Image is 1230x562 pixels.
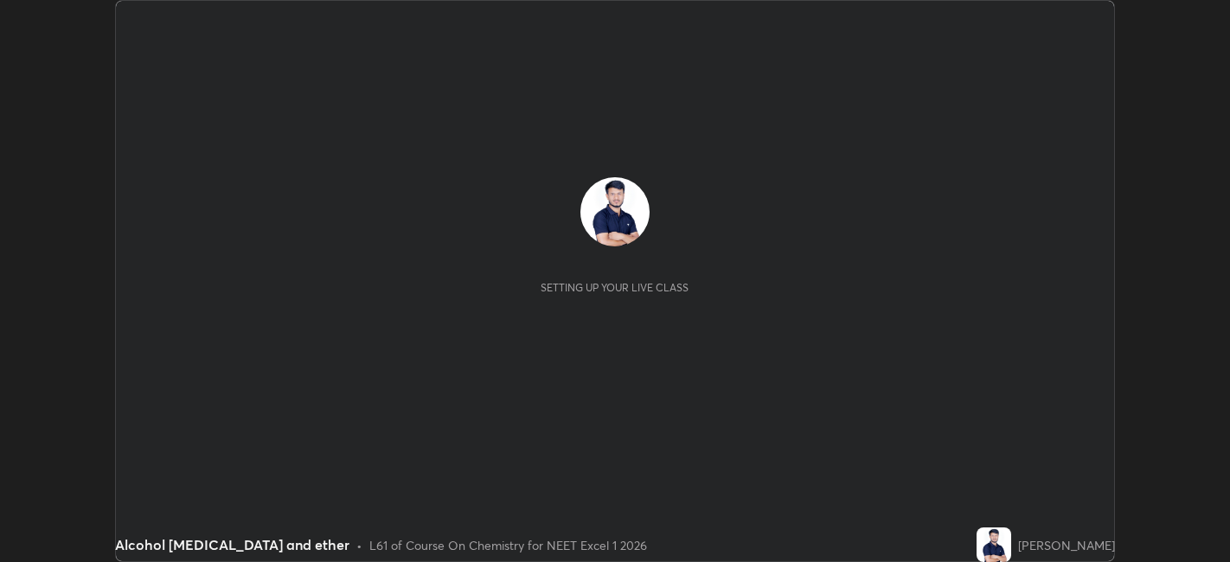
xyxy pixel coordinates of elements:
div: • [356,536,362,554]
div: [PERSON_NAME] [1018,536,1115,554]
div: Alcohol [MEDICAL_DATA] and ether [115,534,349,555]
div: Setting up your live class [541,281,689,294]
div: L61 of Course On Chemistry for NEET Excel 1 2026 [369,536,647,554]
img: b6b514b303f74ddc825c6b0aeaa9deff.jpg [580,177,650,246]
img: b6b514b303f74ddc825c6b0aeaa9deff.jpg [977,527,1011,562]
